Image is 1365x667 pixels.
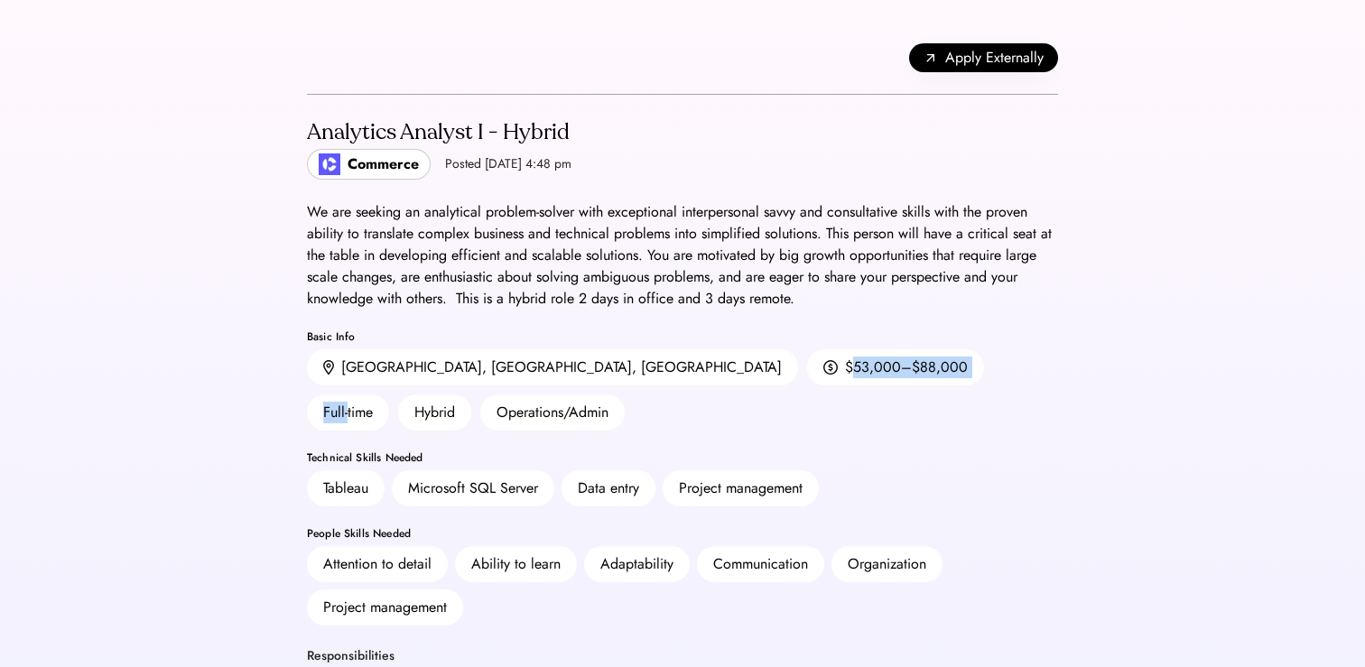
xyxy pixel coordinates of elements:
div: Microsoft SQL Server [408,477,538,499]
img: location.svg [323,360,334,375]
div: Data entry [578,477,639,499]
div: Hybrid [398,394,471,431]
div: Operations/Admin [480,394,625,431]
div: Posted [DATE] 4:48 pm [445,155,571,173]
div: Tableau [323,477,368,499]
div: Project management [679,477,803,499]
img: poweredbycommerce_logo.jpeg [319,153,340,175]
img: money.svg [823,359,838,375]
div: Communication [713,553,808,575]
div: We are seeking an analytical problem-solver with exceptional interpersonal savvy and consultative... [307,201,1058,310]
div: $53,000–$88,000 [845,357,968,378]
span: Apply Externally [945,47,1044,69]
div: Analytics Analyst I - Hybrid [307,118,571,147]
div: Technical Skills Needed [307,452,1058,463]
div: People Skills Needed [307,528,1058,539]
div: Adaptability [600,553,673,575]
button: Apply Externally [909,43,1058,72]
div: Full-time [307,394,389,431]
div: Responsibilities [307,647,395,665]
div: [GEOGRAPHIC_DATA], [GEOGRAPHIC_DATA], [GEOGRAPHIC_DATA] [341,357,782,378]
div: Attention to detail [323,553,432,575]
div: Commerce [348,153,419,175]
div: Organization [848,553,926,575]
div: Basic Info [307,331,1058,342]
div: Ability to learn [471,553,561,575]
div: Project management [323,597,447,618]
